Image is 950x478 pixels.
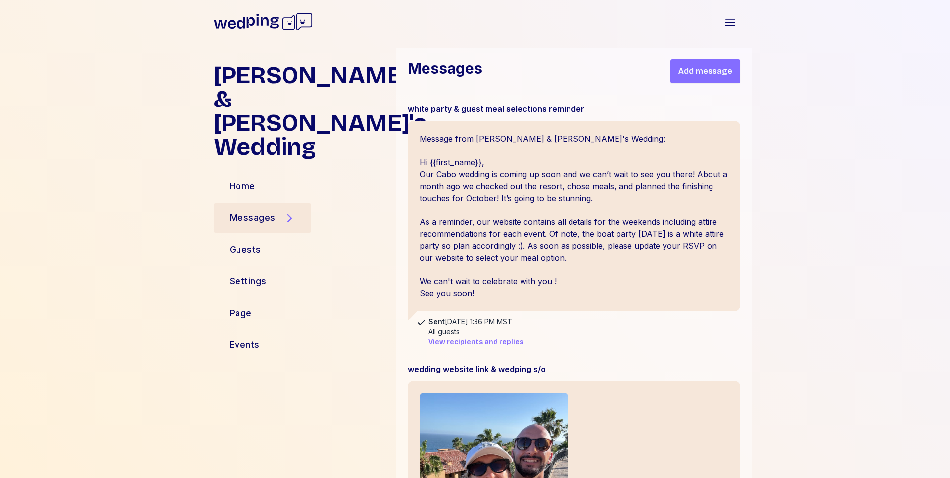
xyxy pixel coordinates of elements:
div: Guests [230,243,261,257]
h1: [PERSON_NAME] & [PERSON_NAME]'s Wedding [214,63,388,159]
span: Sent [428,318,445,326]
button: Add message [670,59,740,83]
div: Home [230,179,255,193]
span: Add message [678,65,732,77]
div: Events [230,338,260,352]
div: Messages [230,211,276,225]
button: View recipients and replies [428,337,523,347]
div: All guests [428,327,460,337]
h1: Messages [408,59,482,83]
div: Settings [230,274,267,288]
div: Page [230,306,252,320]
div: white party & guest meal selections reminder [408,103,740,115]
div: [DATE] 1:36 PM MST [428,317,523,327]
div: Message from [PERSON_NAME] & [PERSON_NAME]'s Wedding: Hi {{first_name}}, Our Cabo wedding is comi... [408,121,740,311]
div: wedding website link & wedping s/o [408,363,740,375]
